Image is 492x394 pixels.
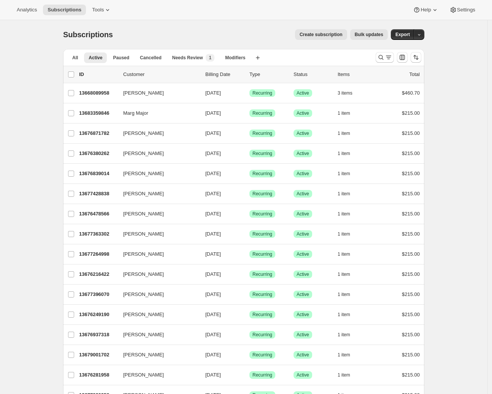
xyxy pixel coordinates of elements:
[252,372,272,378] span: Recurring
[79,150,117,157] p: 13676380262
[338,191,350,197] span: 1 item
[79,289,420,300] div: 13677396070[PERSON_NAME][DATE]SuccessRecurringSuccessActive1 item$215.00
[205,352,221,358] span: [DATE]
[89,55,102,61] span: Active
[92,7,104,13] span: Tools
[119,168,195,180] button: [PERSON_NAME]
[79,351,117,359] p: 13679001702
[123,371,164,379] span: [PERSON_NAME]
[252,332,272,338] span: Recurring
[338,370,359,380] button: 1 item
[411,52,421,63] button: Sort the results
[123,311,164,318] span: [PERSON_NAME]
[338,312,350,318] span: 1 item
[113,55,129,61] span: Paused
[409,71,420,78] p: Total
[205,251,221,257] span: [DATE]
[338,231,350,237] span: 1 item
[123,351,164,359] span: [PERSON_NAME]
[402,171,420,176] span: $215.00
[338,291,350,297] span: 1 item
[209,55,211,61] span: 1
[205,312,221,317] span: [DATE]
[402,130,420,136] span: $215.00
[205,90,221,96] span: [DATE]
[252,312,272,318] span: Recurring
[402,110,420,116] span: $215.00
[123,291,164,298] span: [PERSON_NAME]
[297,372,309,378] span: Active
[402,312,420,317] span: $215.00
[295,29,347,40] button: Create subscription
[43,5,86,15] button: Subscriptions
[48,7,81,13] span: Subscriptions
[205,332,221,337] span: [DATE]
[297,211,309,217] span: Active
[123,250,164,258] span: [PERSON_NAME]
[338,108,359,119] button: 1 item
[402,150,420,156] span: $215.00
[338,372,350,378] span: 1 item
[79,311,117,318] p: 13676249190
[338,88,361,98] button: 3 items
[338,289,359,300] button: 1 item
[338,150,350,157] span: 1 item
[297,171,309,177] span: Active
[249,71,287,78] div: Type
[338,128,359,139] button: 1 item
[252,191,272,197] span: Recurring
[205,71,243,78] p: Billing Date
[119,228,195,240] button: [PERSON_NAME]
[205,372,221,378] span: [DATE]
[338,130,350,136] span: 1 item
[338,350,359,360] button: 1 item
[119,208,195,220] button: [PERSON_NAME]
[79,190,117,198] p: 13677428838
[355,32,383,38] span: Bulk updates
[408,5,443,15] button: Help
[338,352,350,358] span: 1 item
[402,251,420,257] span: $215.00
[297,291,309,297] span: Active
[87,5,116,15] button: Tools
[79,188,420,199] div: 13677428838[PERSON_NAME][DATE]SuccessRecurringSuccessActive1 item$215.00
[338,269,359,280] button: 1 item
[119,288,195,301] button: [PERSON_NAME]
[205,231,221,237] span: [DATE]
[402,352,420,358] span: $215.00
[338,148,359,159] button: 1 item
[79,109,117,117] p: 13683359846
[79,209,420,219] div: 13676478566[PERSON_NAME][DATE]SuccessRecurringSuccessActive1 item$215.00
[205,110,221,116] span: [DATE]
[79,329,420,340] div: 13676937318[PERSON_NAME][DATE]SuccessRecurringSuccessActive1 item$215.00
[338,211,350,217] span: 1 item
[338,249,359,260] button: 1 item
[123,130,164,137] span: [PERSON_NAME]
[79,229,420,239] div: 13677363302[PERSON_NAME][DATE]SuccessRecurringSuccessActive1 item$215.00
[123,190,164,198] span: [PERSON_NAME]
[79,370,420,380] div: 13676281958[PERSON_NAME][DATE]SuccessRecurringSuccessActive1 item$215.00
[391,29,414,40] button: Export
[79,210,117,218] p: 13676478566
[297,312,309,318] span: Active
[123,109,148,117] span: Marg Major
[72,55,78,61] span: All
[457,7,475,13] span: Settings
[79,269,420,280] div: 13676216422[PERSON_NAME][DATE]SuccessRecurringSuccessActive1 item$215.00
[79,249,420,260] div: 13677264998[PERSON_NAME][DATE]SuccessRecurringSuccessActive1 item$215.00
[205,130,221,136] span: [DATE]
[402,332,420,337] span: $215.00
[297,332,309,338] span: Active
[402,271,420,277] span: $215.00
[338,110,350,116] span: 1 item
[252,110,272,116] span: Recurring
[12,5,41,15] button: Analytics
[297,191,309,197] span: Active
[140,55,162,61] span: Cancelled
[79,128,420,139] div: 13676871782[PERSON_NAME][DATE]SuccessRecurringSuccessActive1 item$215.00
[119,369,195,381] button: [PERSON_NAME]
[338,188,359,199] button: 1 item
[338,90,352,96] span: 3 items
[338,171,350,177] span: 1 item
[395,32,410,38] span: Export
